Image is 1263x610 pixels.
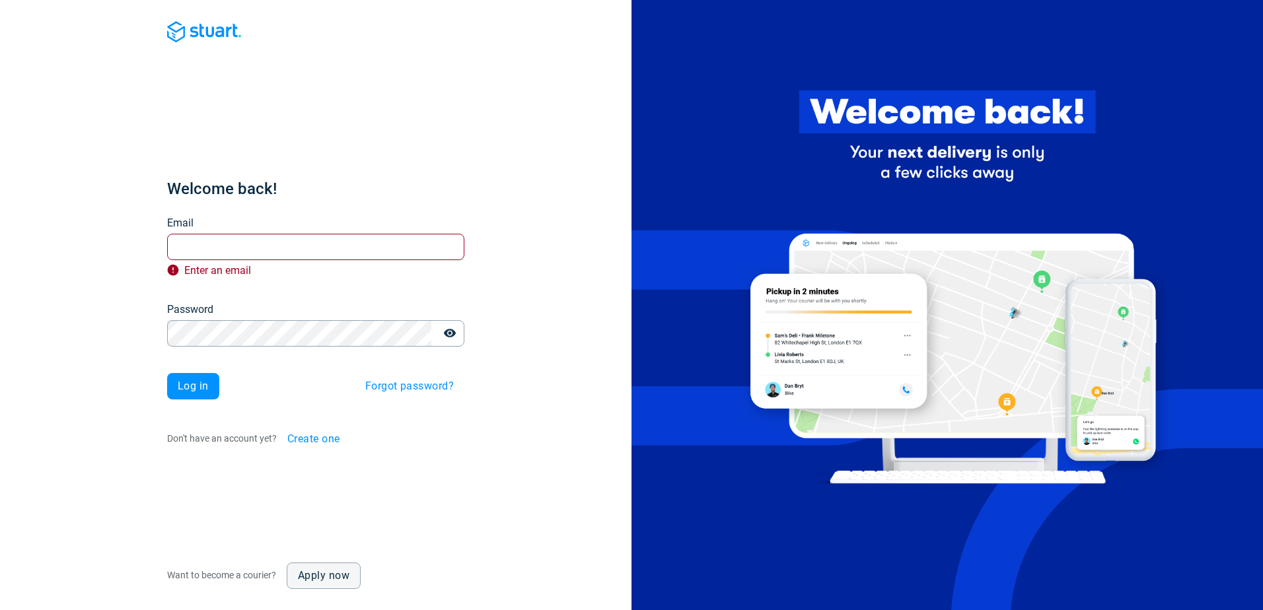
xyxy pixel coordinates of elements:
span: Forgot password? [365,381,454,391]
span: Create one [287,434,340,444]
p: Enter an email [167,263,464,281]
img: Blue logo [167,21,241,42]
span: Log in [178,381,209,391]
button: Forgot password? [355,373,464,399]
label: Email [167,215,194,231]
button: Log in [167,373,219,399]
a: Apply now [287,562,361,589]
label: Password [167,302,213,318]
button: Create one [277,426,351,452]
span: Apply now [298,570,349,581]
span: Don't have an account yet? [167,432,277,443]
span: Want to become a courier? [167,570,276,580]
h1: Welcome back! [167,178,464,199]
